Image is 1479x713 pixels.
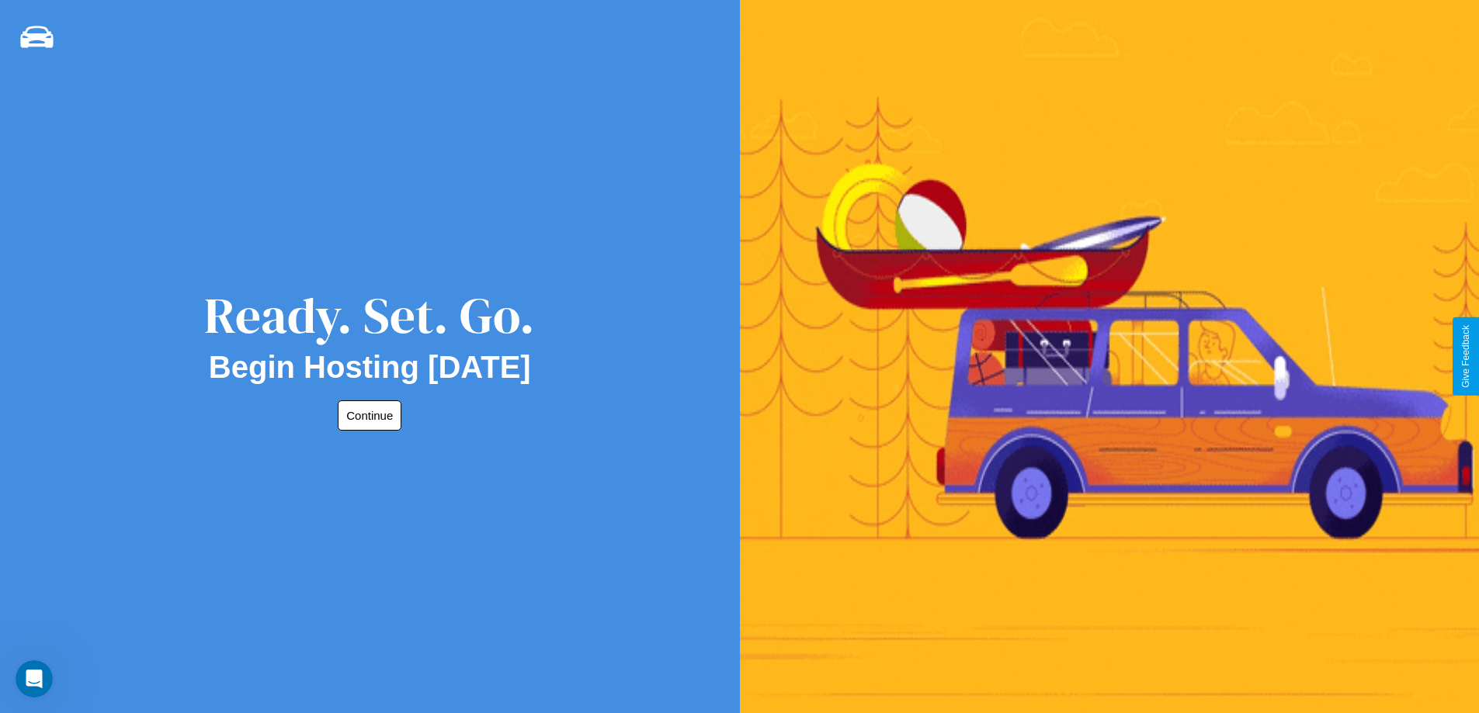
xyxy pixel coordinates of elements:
[1460,325,1471,388] div: Give Feedback
[338,400,401,431] button: Continue
[16,660,53,697] iframe: Intercom live chat
[209,350,531,385] h2: Begin Hosting [DATE]
[204,281,535,350] div: Ready. Set. Go.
